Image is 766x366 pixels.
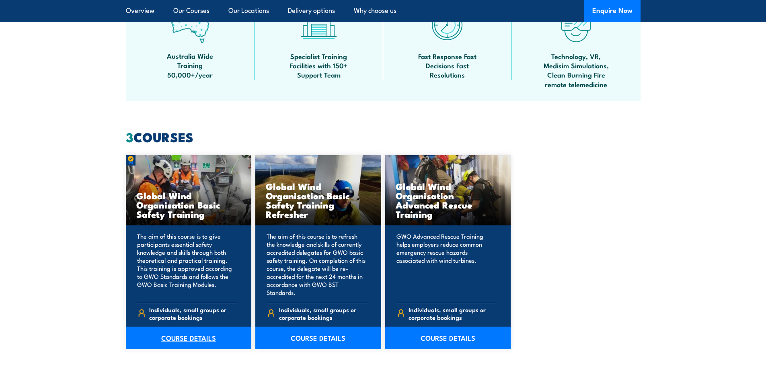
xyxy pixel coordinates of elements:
h3: Global Wind Organisation Advanced Rescue Training [396,182,501,219]
h2: COURSES [126,131,641,142]
span: Individuals, small groups or corporate bookings [149,306,238,321]
span: Australia Wide Training 50,000+/year [154,51,226,79]
img: facilities-icon [300,6,338,44]
h3: Global Wind Organisation Basic Safety Training [136,191,241,219]
span: Individuals, small groups or corporate bookings [409,306,497,321]
span: Specialist Training Facilities with 150+ Support Team [283,51,355,80]
a: COURSE DETAILS [385,327,511,349]
a: COURSE DETAILS [255,327,381,349]
span: Fast Response Fast Decisions Fast Resolutions [411,51,484,80]
a: COURSE DETAILS [126,327,252,349]
p: The aim of this course is to give participants essential safety knowledge and skills through both... [137,232,238,296]
img: auswide-icon [171,6,209,44]
strong: 3 [126,127,133,147]
span: Technology, VR, Medisim Simulations, Clean Burning Fire remote telemedicine [540,51,612,89]
img: tech-icon [557,6,595,44]
img: fast-icon [428,6,466,44]
p: The aim of this course is to refresh the knowledge and skills of currently accredited delegates f... [267,232,368,296]
span: Individuals, small groups or corporate bookings [279,306,368,321]
p: GWO Advanced Rescue Training helps employers reduce common emergency rescue hazards associated wi... [396,232,497,296]
h3: Global Wind Organisation Basic Safety Training Refresher [266,182,371,219]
